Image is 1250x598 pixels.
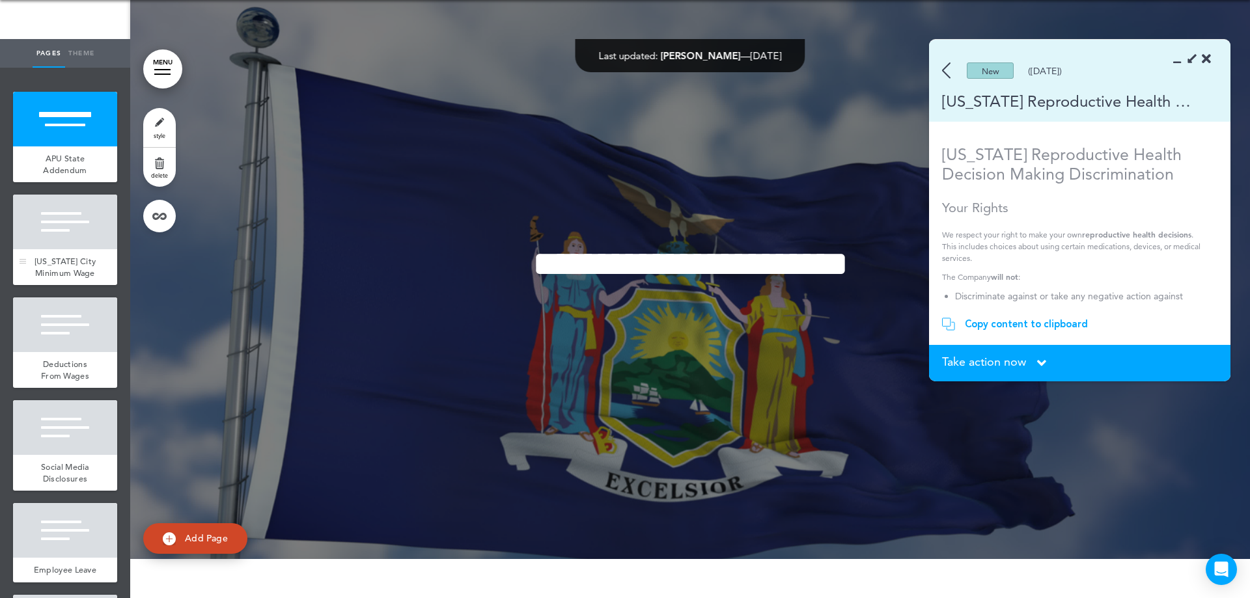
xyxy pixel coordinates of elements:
span: Take action now [942,356,1026,368]
li: Discriminate against or take any negative action against you based on your personal or dependent’... [955,290,1195,329]
a: Pages [33,39,65,68]
strong: will not [991,271,1018,282]
div: ([DATE]) [1028,66,1062,75]
span: Last updated: [599,49,658,62]
img: add.svg [163,532,176,545]
span: [PERSON_NAME] [661,49,741,62]
img: copy.svg [942,318,955,331]
a: MENU [143,49,182,88]
span: Social Media Disclosures [41,461,89,484]
span: delete [151,171,168,179]
p: The Company : [942,271,1208,283]
p: We respect your right to make your own . This includes choices about using certain medications, d... [942,228,1208,264]
img: back.svg [942,62,951,79]
a: Add Page [143,523,247,554]
span: [DATE] [751,49,782,62]
div: — [599,51,782,61]
span: [US_STATE] City Minimum Wage [35,256,96,279]
div: Copy content to clipboard [965,318,1088,331]
a: Theme [65,39,98,68]
span: style [154,131,165,139]
a: Deductions From Wages [13,352,117,388]
strong: reproductive health decisions [1082,229,1191,239]
a: style [143,108,176,147]
h1: [US_STATE] Reproductive Health Decision Making Discrimination [942,144,1208,183]
a: Social Media Disclosures [13,455,117,491]
span: Add Page [185,532,228,544]
div: New [967,62,1014,79]
a: [US_STATE] City Minimum Wage [13,249,117,285]
span: Deductions From Wages [41,359,89,381]
h2: Your Rights [942,200,1208,215]
a: APU State Addendum [13,146,117,182]
div: Open Intercom Messenger [1206,554,1237,585]
a: delete [143,148,176,187]
div: [US_STATE] Reproductive Health Decision Making Discrimination [929,90,1193,112]
span: APU State Addendum [43,153,87,176]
